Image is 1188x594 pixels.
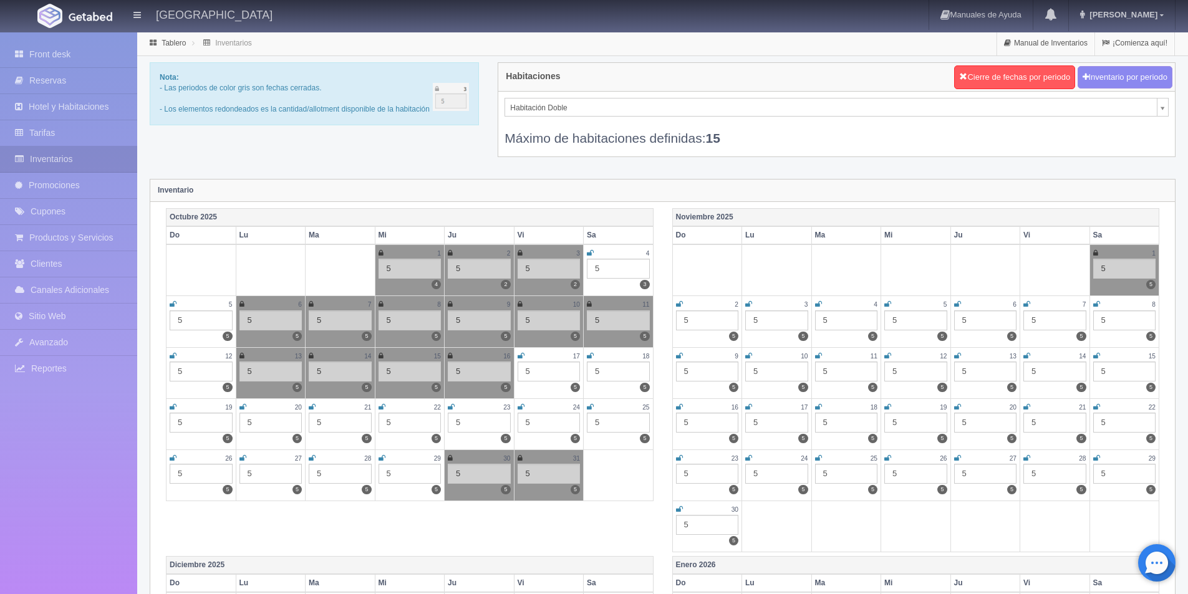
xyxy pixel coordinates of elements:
[505,117,1169,147] div: Máximo de habitaciones definidas:
[239,362,302,381] div: 5
[507,250,511,257] small: 2
[884,413,947,433] div: 5
[1010,353,1017,360] small: 13
[1010,455,1017,462] small: 27
[571,383,580,392] label: 5
[1078,66,1172,89] button: Inventario por periodo
[448,362,511,381] div: 5
[884,362,947,381] div: 5
[798,434,808,443] label: 5
[1079,404,1086,411] small: 21
[1149,455,1156,462] small: 29
[1079,353,1086,360] small: 14
[518,464,581,484] div: 5
[1023,413,1086,433] div: 5
[364,353,371,360] small: 14
[158,186,193,194] strong: Inventario
[745,413,808,433] div: 5
[506,72,560,81] h4: Habitaciones
[871,455,877,462] small: 25
[236,574,306,592] th: Lu
[571,434,580,443] label: 5
[306,574,375,592] th: Ma
[937,383,947,392] label: 5
[798,383,808,392] label: 5
[672,574,742,592] th: Do
[223,434,232,443] label: 5
[640,383,649,392] label: 5
[362,383,371,392] label: 5
[434,404,441,411] small: 22
[801,404,808,411] small: 17
[1146,280,1156,289] label: 5
[954,362,1017,381] div: 5
[501,280,510,289] label: 2
[1093,413,1156,433] div: 5
[584,574,654,592] th: Sa
[1076,383,1086,392] label: 5
[167,208,654,226] th: Octubre 2025
[729,434,738,443] label: 5
[69,12,112,21] img: Getabed
[801,455,808,462] small: 24
[1149,404,1156,411] small: 22
[815,362,878,381] div: 5
[1023,464,1086,484] div: 5
[518,362,581,381] div: 5
[223,332,232,341] label: 5
[379,413,442,433] div: 5
[735,301,738,308] small: 2
[223,383,232,392] label: 5
[298,301,302,308] small: 6
[745,362,808,381] div: 5
[239,310,302,330] div: 5
[448,259,511,279] div: 5
[170,464,233,484] div: 5
[292,485,302,494] label: 5
[309,310,372,330] div: 5
[571,280,580,289] label: 2
[1007,485,1017,494] label: 5
[1013,301,1017,308] small: 6
[362,434,371,443] label: 5
[642,353,649,360] small: 18
[868,332,877,341] label: 5
[815,464,878,484] div: 5
[501,332,510,341] label: 5
[448,310,511,330] div: 5
[1079,455,1086,462] small: 28
[432,485,441,494] label: 5
[937,485,947,494] label: 5
[811,226,881,244] th: Ma
[518,310,581,330] div: 5
[676,362,739,381] div: 5
[295,353,302,360] small: 13
[573,301,580,308] small: 10
[640,434,649,443] label: 5
[881,226,951,244] th: Mi
[729,332,738,341] label: 5
[162,39,186,47] a: Tablero
[1146,332,1156,341] label: 5
[1093,464,1156,484] div: 5
[1023,362,1086,381] div: 5
[364,404,371,411] small: 21
[732,455,738,462] small: 23
[160,73,179,82] b: Nota:
[937,434,947,443] label: 5
[868,383,877,392] label: 5
[871,353,877,360] small: 11
[676,310,739,330] div: 5
[874,301,877,308] small: 4
[501,485,510,494] label: 5
[292,383,302,392] label: 5
[868,434,877,443] label: 5
[729,485,738,494] label: 5
[950,574,1020,592] th: Ju
[587,413,650,433] div: 5
[576,250,580,257] small: 3
[167,557,654,575] th: Diciembre 2025
[215,39,252,47] a: Inventarios
[362,332,371,341] label: 5
[1076,434,1086,443] label: 5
